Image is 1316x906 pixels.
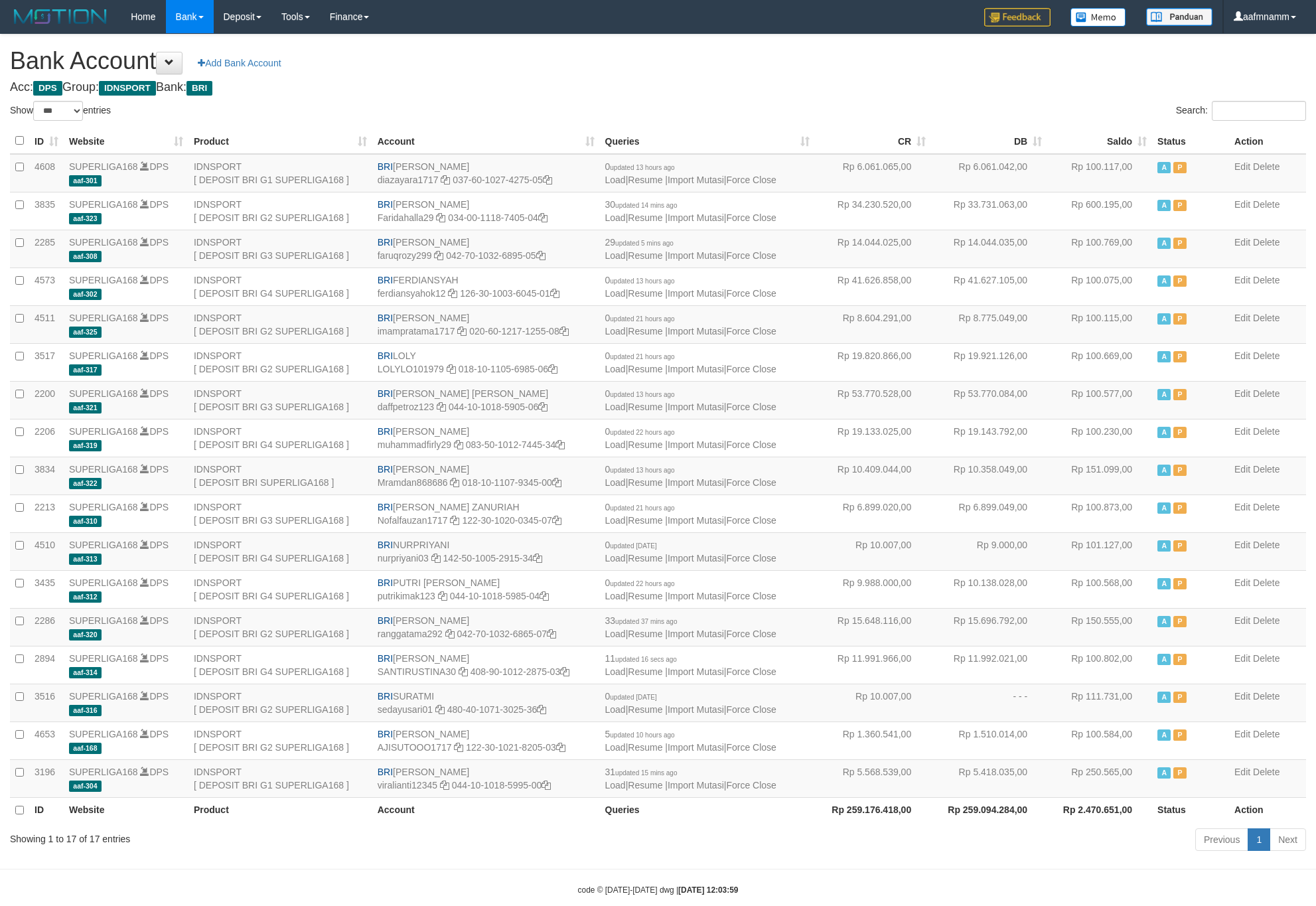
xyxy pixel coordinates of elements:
a: diazayara1717 [378,175,439,185]
a: Copy 408901012287503 to clipboard [560,666,569,677]
input: Search: [1212,101,1306,121]
h1: Bank Account [10,48,1306,74]
a: Copy 037601027427505 to clipboard [543,175,552,185]
a: Load [605,780,626,791]
span: Active [1157,313,1171,325]
td: DPS [64,305,188,343]
a: Load [605,515,626,526]
a: Load [605,742,626,753]
span: 29 [605,237,674,248]
a: Delete [1253,615,1279,626]
a: Load [605,629,626,639]
span: | | | [605,161,776,185]
td: Rp 34.230.520,00 [815,192,931,230]
td: 4573 [29,267,64,305]
a: Copy ferdiansyahok12 to clipboard [448,288,457,299]
td: FERDIANSYAH 126-30-1003-6045-01 [372,267,600,305]
a: muhammadfirly29 [378,439,451,450]
td: Rp 53.770.528,00 [815,381,931,419]
span: BRI [378,275,393,285]
td: IDNSPORT [ DEPOSIT BRI G2 SUPERLIGA168 ] [188,192,372,230]
a: Copy ranggatama292 to clipboard [445,629,455,639]
th: Saldo: activate to sort column ascending [1047,128,1152,154]
span: Paused [1173,162,1187,173]
span: BRI [378,350,393,361]
a: Copy muhammadfirly29 to clipboard [454,439,463,450]
a: Import Mutasi [668,477,724,488]
span: aaf-301 [69,175,102,187]
a: Copy 480401071302536 to clipboard [537,704,546,715]
span: BRI [378,199,393,210]
td: Rp 53.770.084,00 [931,381,1047,419]
td: Rp 19.133.025,00 [815,419,931,457]
a: SUPERLIGA168 [69,540,138,550]
a: Resume [628,326,662,337]
a: Load [605,250,626,261]
a: Load [605,212,626,223]
a: SUPERLIGA168 [69,161,138,172]
a: Import Mutasi [668,175,724,185]
th: Website: activate to sort column ascending [64,128,188,154]
td: 2200 [29,381,64,419]
a: Force Close [726,326,776,337]
td: LOLY 018-10-1105-6985-06 [372,343,600,381]
span: Paused [1173,389,1187,400]
span: updated 21 hours ago [610,315,674,323]
a: Faridahalla29 [378,212,434,223]
td: Rp 600.195,00 [1047,192,1152,230]
a: nurpriyani03 [378,553,429,564]
a: Copy 018101107934500 to clipboard [552,477,561,488]
span: | | | [605,313,776,337]
td: IDNSPORT [ DEPOSIT BRI G2 SUPERLIGA168 ] [188,305,372,343]
a: Edit [1234,502,1250,512]
a: SUPERLIGA168 [69,653,138,664]
a: Import Mutasi [668,364,724,374]
a: Edit [1234,388,1250,399]
a: Copy putrikimak123 to clipboard [438,591,447,601]
span: Active [1157,162,1171,173]
a: SUPERLIGA168 [69,615,138,626]
a: Delete [1253,199,1279,210]
a: Previous [1195,828,1248,851]
span: Paused [1173,238,1187,249]
a: Next [1270,828,1306,851]
span: 0 [605,313,675,323]
a: Force Close [726,704,776,715]
a: Copy 034001118740504 to clipboard [538,212,548,223]
td: 4608 [29,154,64,192]
a: Add Bank Account [189,52,289,74]
span: 0 [605,161,675,172]
label: Show entries [10,101,111,121]
td: Rp 100.769,00 [1047,230,1152,267]
a: SUPERLIGA168 [69,464,138,475]
span: IDNSPORT [99,81,156,96]
span: BRI [378,237,393,248]
span: 0 [605,275,675,285]
a: Load [605,364,626,374]
span: BRI [378,388,393,399]
a: Copy 018101105698506 to clipboard [548,364,557,374]
span: updated 14 mins ago [615,202,677,209]
span: updated 5 mins ago [615,240,674,247]
a: SUPERLIGA168 [69,199,138,210]
td: [PERSON_NAME] 037-60-1027-4275-05 [372,154,600,192]
td: Rp 19.820.866,00 [815,343,931,381]
a: SUPERLIGA168 [69,691,138,702]
a: Resume [628,704,662,715]
a: Import Mutasi [668,553,724,564]
td: DPS [64,267,188,305]
a: putrikimak123 [378,591,435,601]
a: Edit [1234,577,1250,588]
td: [PERSON_NAME] 042-70-1032-6895-05 [372,230,600,267]
span: | | | [605,388,776,412]
a: Load [605,704,626,715]
span: 0 [605,350,675,361]
a: Resume [628,402,662,412]
a: Delete [1253,767,1279,777]
span: | | | [605,275,776,299]
span: BRI [186,81,212,96]
a: Load [605,477,626,488]
a: Force Close [726,477,776,488]
span: | | | [605,199,776,223]
a: Copy 083501012744534 to clipboard [555,439,565,450]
